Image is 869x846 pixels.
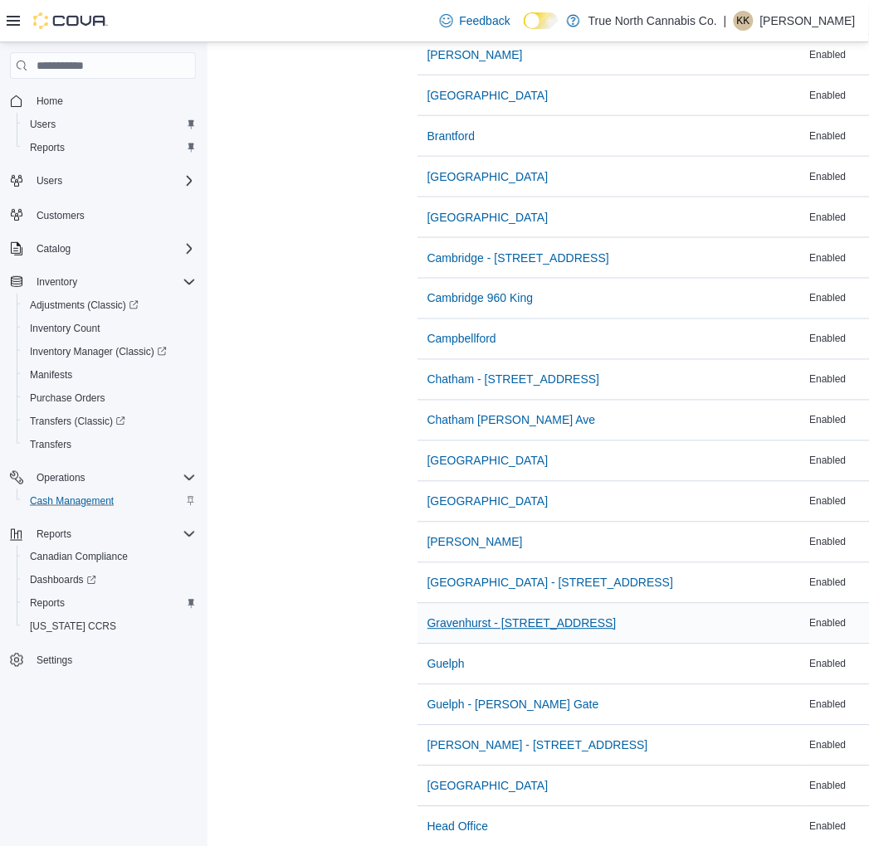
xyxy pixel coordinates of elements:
span: Transfers [30,438,71,451]
span: Inventory Manager (Classic) [30,345,167,358]
button: Users [30,171,69,191]
button: Users [3,169,203,192]
button: Operations [3,466,203,489]
span: Cambridge 960 King [427,290,534,307]
button: [GEOGRAPHIC_DATA] [421,445,555,478]
span: Dashboards [30,574,96,587]
span: Home [30,90,196,111]
span: [PERSON_NAME] - [STREET_ADDRESS] [427,737,648,754]
span: Customers [30,204,196,225]
a: Adjustments (Classic) [17,294,203,317]
span: Campbellford [427,331,496,348]
button: Inventory [30,272,84,292]
a: Purchase Orders [23,388,112,408]
span: Cash Management [30,494,114,508]
span: Transfers (Classic) [30,415,125,428]
button: Guelph [421,648,471,681]
span: Reports [30,524,196,544]
button: Chatham [PERSON_NAME] Ave [421,404,603,437]
button: [GEOGRAPHIC_DATA] [421,201,555,234]
input: Dark Mode [524,12,559,30]
div: Kaylha Koskinen [734,11,754,31]
button: Reports [30,524,78,544]
span: Inventory Count [30,322,100,335]
span: Inventory Manager (Classic) [23,342,196,362]
button: [GEOGRAPHIC_DATA] - [STREET_ADDRESS] [421,566,681,600]
button: [GEOGRAPHIC_DATA] [421,79,555,112]
span: Reports [37,528,71,541]
span: Users [30,171,196,191]
span: Adjustments (Classic) [23,295,196,315]
p: [PERSON_NAME] [760,11,856,31]
span: Guelph - [PERSON_NAME] Gate [427,697,599,713]
button: Brantford [421,119,482,153]
button: Operations [30,468,92,488]
button: Reports [17,592,203,615]
button: Cambridge - [STREET_ADDRESS] [421,241,616,275]
span: Chatham - [STREET_ADDRESS] [427,372,600,388]
a: Transfers [23,435,78,455]
span: Transfers [23,435,196,455]
a: Adjustments (Classic) [23,295,145,315]
span: [GEOGRAPHIC_DATA] [427,778,549,795]
a: [US_STATE] CCRS [23,617,123,637]
a: Users [23,114,62,134]
button: [GEOGRAPHIC_DATA] [421,770,555,803]
button: Head Office [421,810,496,844]
span: Adjustments (Classic) [30,299,139,312]
span: Operations [30,468,196,488]
a: Manifests [23,365,79,385]
button: Canadian Compliance [17,546,203,569]
span: Canadian Compliance [30,551,128,564]
button: [GEOGRAPHIC_DATA] [421,160,555,193]
a: Inventory Count [23,318,107,338]
span: Guelph [427,656,465,673]
span: [GEOGRAPHIC_DATA] [427,87,549,104]
span: Dashboards [23,571,196,591]
span: Users [30,118,56,131]
a: Feedback [433,4,517,37]
img: Cova [33,12,108,29]
span: Users [23,114,196,134]
button: [PERSON_NAME] [421,38,530,71]
span: Reports [23,138,196,158]
a: Cash Management [23,491,120,511]
span: Transfers (Classic) [23,411,196,431]
span: Settings [37,654,72,668]
button: Purchase Orders [17,387,203,410]
span: Home [37,95,63,108]
button: [PERSON_NAME] - [STREET_ADDRESS] [421,729,655,762]
span: Operations [37,471,85,484]
span: Manifests [30,368,72,382]
span: Chatham [PERSON_NAME] Ave [427,412,596,429]
button: Gravenhurst - [STREET_ADDRESS] [421,607,623,640]
a: Inventory Manager (Classic) [17,340,203,363]
span: Catalog [37,242,71,255]
button: Cash Management [17,489,203,513]
span: Customers [37,209,85,222]
a: Home [30,91,70,111]
button: Reports [17,136,203,159]
span: Feedback [460,12,510,29]
a: Transfers (Classic) [17,410,203,433]
span: Head Office [427,819,489,835]
p: True North Cannabis Co. [588,11,717,31]
a: Dashboards [17,569,203,592]
span: Brantford [427,128,476,144]
button: Home [3,89,203,113]
span: Reports [23,594,196,614]
button: [GEOGRAPHIC_DATA] [421,485,555,518]
button: Guelph - [PERSON_NAME] Gate [421,688,606,722]
span: Inventory Count [23,318,196,338]
span: [GEOGRAPHIC_DATA] [427,209,549,226]
button: [PERSON_NAME] [421,526,530,559]
a: Customers [30,206,91,226]
button: Campbellford [421,323,503,356]
span: Canadian Compliance [23,547,196,567]
span: [GEOGRAPHIC_DATA] [427,494,549,510]
span: Cambridge - [STREET_ADDRESS] [427,250,609,266]
span: [GEOGRAPHIC_DATA] [427,453,549,469]
a: Settings [30,651,79,671]
a: Inventory Manager (Classic) [23,342,173,362]
button: Manifests [17,363,203,387]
